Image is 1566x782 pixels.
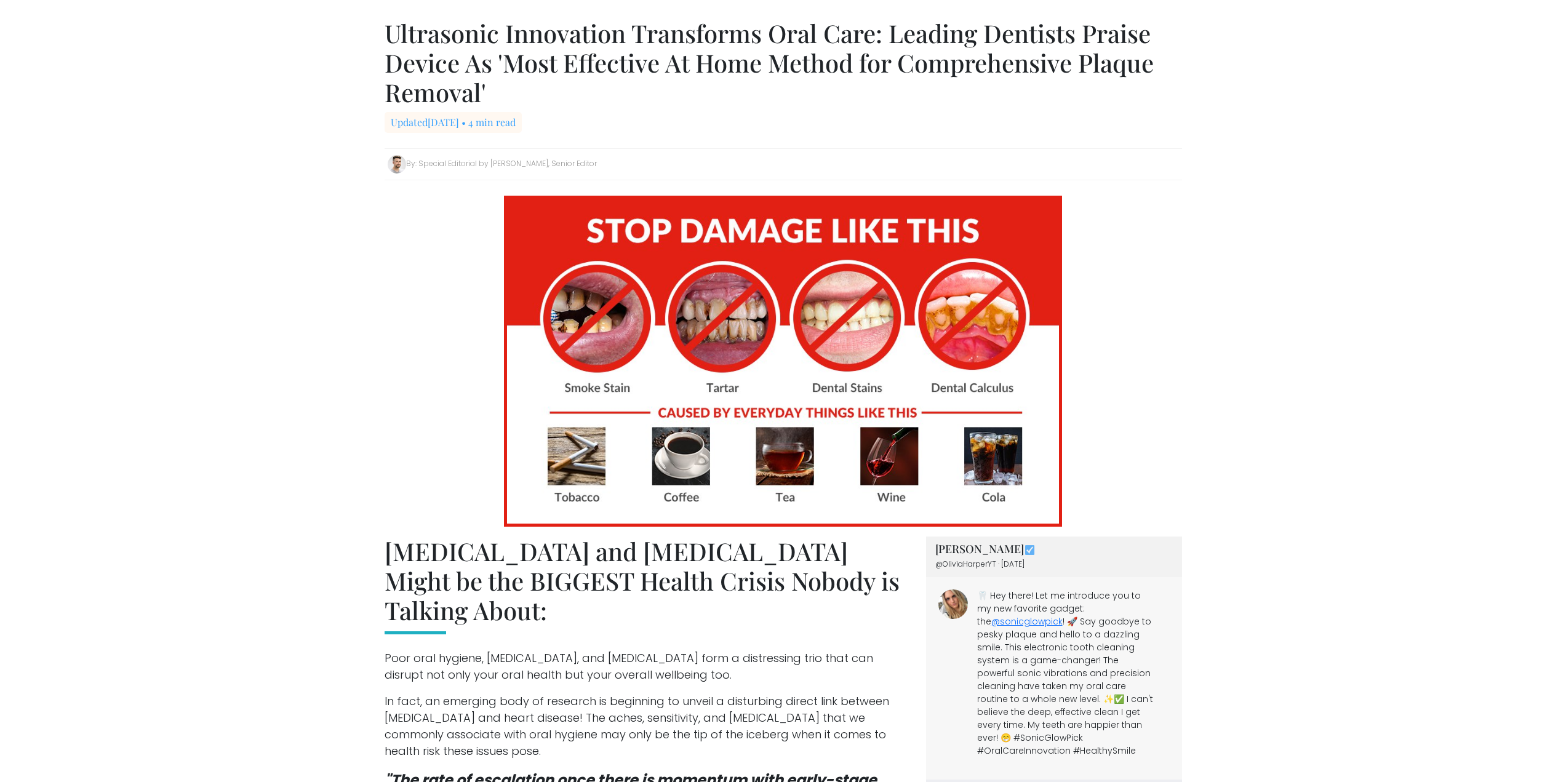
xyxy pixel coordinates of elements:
p: In fact, an emerging body of research is beginning to unveil a disturbing direct link between [ME... [385,693,911,759]
h2: [MEDICAL_DATA] and [MEDICAL_DATA] Might be the BIGGEST Health Crisis Nobody is Talking About: [385,537,911,634]
img: Image [938,589,968,619]
span: @OliviaHarperYT · [DATE] [935,559,1025,569]
h3: [PERSON_NAME] [935,543,1173,556]
img: producta1.jpg [504,196,1062,527]
span: Updated [DATE] • 4 min read [385,112,522,133]
div: By: Special Editorial by [PERSON_NAME], Senior Editor [385,148,1182,180]
p: 🦷 Hey there! Let me introduce you to my new favorite gadget: the ! 🚀 Say goodbye to pesky plaque ... [977,589,1156,757]
img: Image [1024,544,1036,556]
p: Poor oral hygiene, [MEDICAL_DATA], and [MEDICAL_DATA] form a distressing trio that can disrupt no... [385,650,911,683]
a: @sonicglowpick [991,615,1063,628]
img: Image [388,155,406,174]
b: Ultrasonic Innovation Transforms Oral Care: Leading Dentists Praise Device As 'Most Effective At ... [385,17,1154,108]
